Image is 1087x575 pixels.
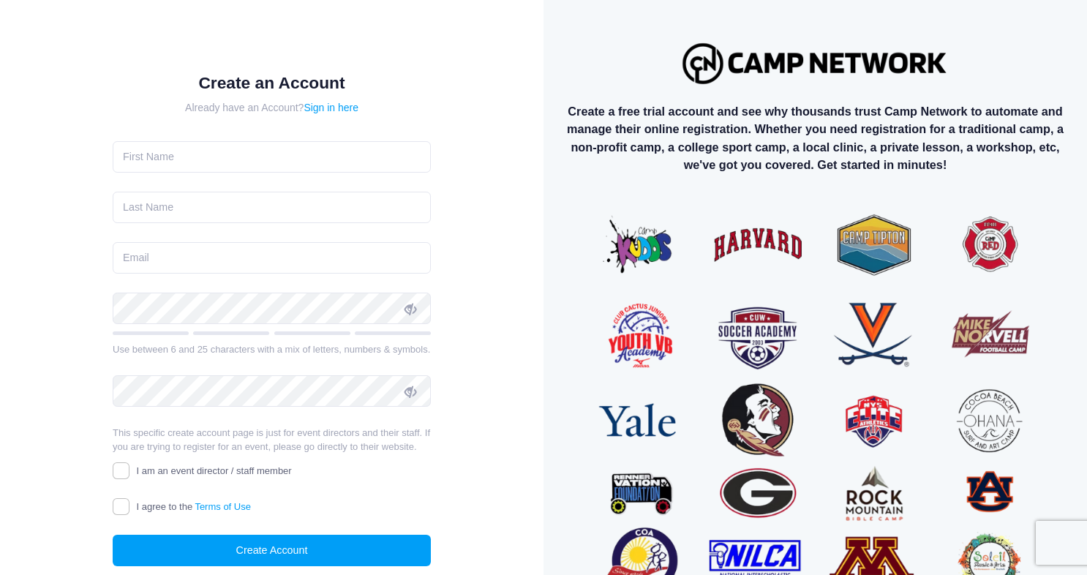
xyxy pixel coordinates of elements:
[113,242,431,274] input: Email
[113,426,431,454] p: This specific create account page is just for event directors and their staff. If you are trying ...
[195,501,251,512] a: Terms of Use
[676,36,955,91] img: Logo
[555,102,1075,174] p: Create a free trial account and see why thousands trust Camp Network to automate and manage their...
[137,465,292,476] span: I am an event director / staff member
[304,102,358,113] a: Sign in here
[113,73,431,93] h1: Create an Account
[113,535,431,566] button: Create Account
[113,192,431,223] input: Last Name
[113,462,129,479] input: I am an event director / staff member
[113,498,129,515] input: I agree to theTerms of Use
[113,100,431,116] div: Already have an Account?
[113,141,431,173] input: First Name
[113,342,431,357] div: Use between 6 and 25 characters with a mix of letters, numbers & symbols.
[137,501,251,512] span: I agree to the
